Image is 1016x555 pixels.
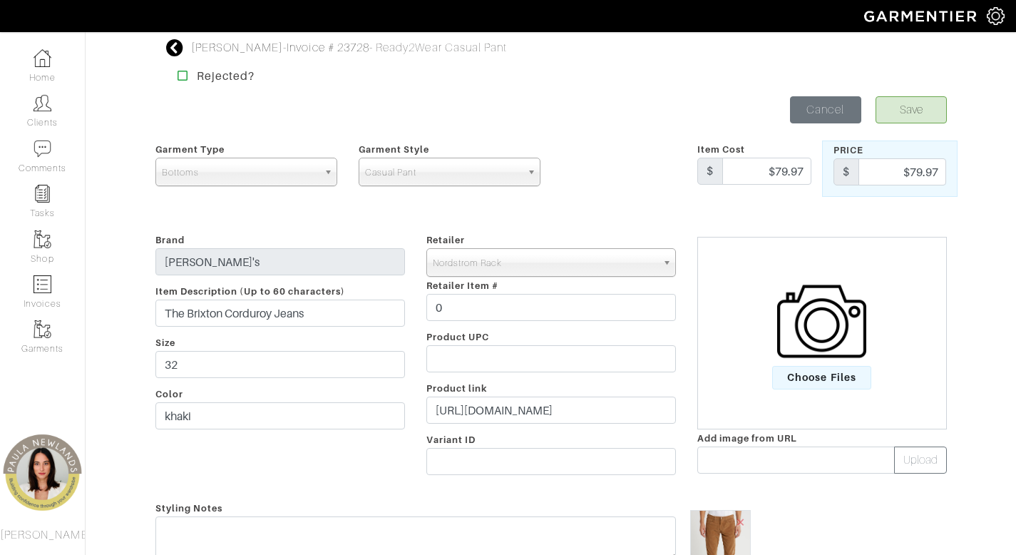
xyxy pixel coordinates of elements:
[34,94,51,112] img: clients-icon-6bae9207a08558b7cb47a8932f037763ab4055f8c8b6bfacd5dc20c3e0201464.png
[34,49,51,67] img: dashboard-icon-dbcd8f5a0b271acd01030246c82b418ddd0df26cd7fceb0bd07c9910d44c42f6.png
[34,140,51,158] img: comment-icon-a0a6a9ef722e966f86d9cbdc48e553b5cf19dbc54f86b18d962a5391bc8f6eb6.png
[155,286,346,297] span: Item Description (Up to 60 characters)
[987,7,1005,25] img: gear-icon-white-bd11855cb880d31180b6d7d6211b90ccbf57a29d726f0c71d8c61bd08dd39cc2.png
[426,280,499,291] span: Retailer Item #
[155,337,175,348] span: Size
[833,145,863,156] span: Price
[359,144,430,155] span: Garment Style
[155,389,183,399] span: Color
[426,332,490,342] span: Product UPC
[365,158,521,187] span: Casual Pant
[697,433,798,444] span: Add image from URL
[426,383,488,394] span: Product link
[34,230,51,248] img: garments-icon-b7da505a4dc4fd61783c78ac3ca0ef83fa9d6f193b1c9dc38574b1d14d53ca28.png
[426,434,476,445] span: Variant ID
[833,158,859,185] div: $
[191,41,284,54] a: [PERSON_NAME]
[34,185,51,203] img: reminder-icon-8004d30b9f0a5d33ae49ab947aed9ed385cf756f9e5892f1edd6e32f2345188e.png
[34,275,51,293] img: orders-icon-0abe47150d42831381b5fb84f609e132dff9fe21cb692f30cb5eec754e2cba89.png
[790,96,861,123] a: Cancel
[155,498,223,519] span: Styling Notes
[433,249,657,277] span: Nordstrom Rack
[426,235,465,245] span: Retailer
[772,366,871,389] span: Choose Files
[155,235,185,245] span: Brand
[155,144,225,155] span: Garment Type
[34,320,51,338] img: garments-icon-b7da505a4dc4fd61783c78ac3ca0ef83fa9d6f193b1c9dc38574b1d14d53ca28.png
[697,144,745,155] span: Item Cost
[735,512,746,531] span: ×
[287,41,369,54] a: Invoice # 23728
[197,69,255,83] strong: Rejected?
[857,4,987,29] img: garmentier-logo-header-white-b43fb05a5012e4ada735d5af1a66efaba907eab6374d6393d1fbf88cb4ef424d.png
[697,158,723,185] div: $
[191,39,508,56] div: - - Ready2Wear Casual Pant
[894,447,947,474] button: Upload
[162,158,318,187] span: Bottoms
[777,277,866,366] img: camera-icon-fc4d3dba96d4bd47ec8a31cd2c90eca330c9151d3c012df1ec2579f4b5ff7bac.png
[876,96,947,123] button: Save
